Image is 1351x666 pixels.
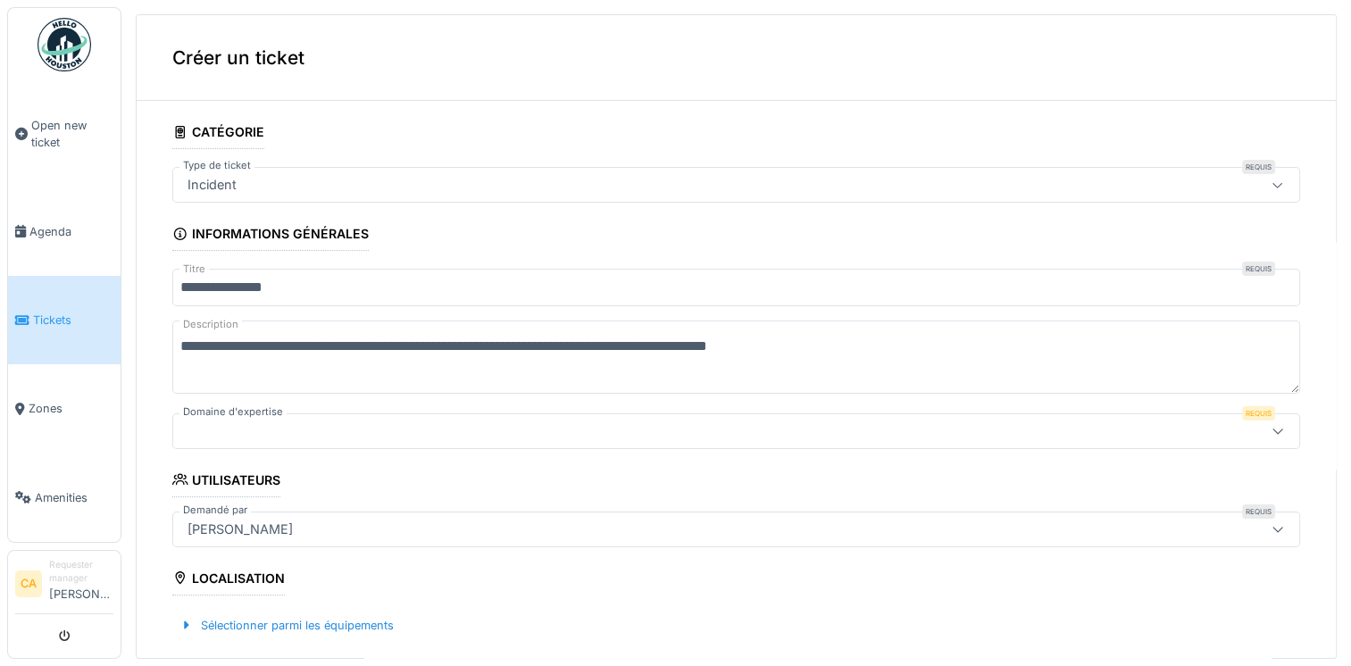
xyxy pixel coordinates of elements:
a: Amenities [8,454,121,542]
div: Requester manager [49,558,113,586]
img: Badge_color-CXgf-gQk.svg [38,18,91,71]
div: Catégorie [172,119,264,149]
div: Créer un ticket [137,15,1336,101]
div: Requis [1242,262,1275,276]
div: Requis [1242,504,1275,519]
li: CA [15,570,42,597]
div: Requis [1242,406,1275,420]
a: Tickets [8,276,121,364]
a: Open new ticket [8,81,121,187]
div: Sélectionner parmi les équipements [172,613,401,637]
label: Type de ticket [179,158,254,173]
div: Localisation [172,565,285,595]
span: Amenities [35,489,113,506]
div: [PERSON_NAME] [180,520,300,539]
a: Zones [8,364,121,453]
label: Description [179,313,242,336]
div: Incident [180,175,244,195]
div: Informations générales [172,221,369,251]
label: Demandé par [179,503,251,518]
div: Utilisateurs [172,467,280,497]
a: Agenda [8,187,121,276]
label: Titre [179,262,209,277]
div: Requis [1242,160,1275,174]
span: Agenda [29,223,113,240]
a: CA Requester manager[PERSON_NAME] [15,558,113,614]
span: Tickets [33,312,113,329]
span: Open new ticket [31,117,113,151]
label: Domaine d'expertise [179,404,287,420]
span: Zones [29,400,113,417]
li: [PERSON_NAME] [49,558,113,610]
